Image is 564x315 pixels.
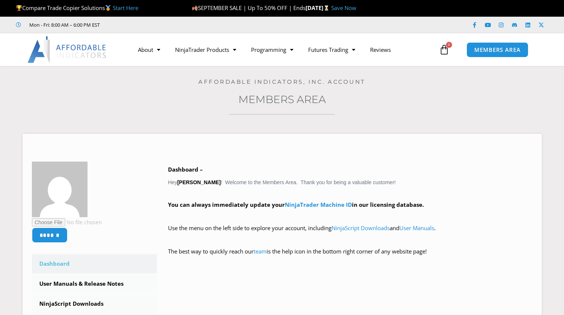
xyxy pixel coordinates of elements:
a: NinjaScript Downloads [32,294,157,314]
a: 0 [428,39,461,60]
a: User Manuals & Release Notes [32,274,157,294]
a: MEMBERS AREA [466,42,528,57]
a: Affordable Indicators, Inc. Account [198,78,366,85]
a: User Manuals [399,224,434,232]
a: NinjaTrader Products [168,41,244,58]
div: Hey ! Welcome to the Members Area. Thank you for being a valuable customer! [168,165,532,267]
span: Mon - Fri: 8:00 AM – 6:00 PM EST [27,20,100,29]
strong: You can always immediately update your in our licensing database. [168,201,424,208]
a: Reviews [363,41,398,58]
span: 0 [446,42,452,48]
img: LogoAI | Affordable Indicators – NinjaTrader [27,36,107,63]
p: The best way to quickly reach our is the help icon in the bottom right corner of any website page! [168,246,532,267]
span: Compare Trade Copier Solutions [16,4,138,11]
span: MEMBERS AREA [474,47,521,53]
a: Futures Trading [301,41,363,58]
img: 🥇 [105,5,111,11]
iframe: Customer reviews powered by Trustpilot [110,21,221,29]
nav: Menu [131,41,437,58]
a: Save Now [331,4,356,11]
a: team [254,248,267,255]
img: ⌛ [324,5,329,11]
a: Programming [244,41,301,58]
a: About [131,41,168,58]
img: 🍂 [192,5,198,11]
strong: [DATE] [306,4,331,11]
a: Members Area [238,93,326,106]
a: NinjaScript Downloads [332,224,390,232]
a: Start Here [113,4,138,11]
a: NinjaTrader Machine ID [285,201,352,208]
b: Dashboard – [168,166,203,173]
p: Use the menu on the left side to explore your account, including and . [168,223,532,244]
img: 7a36ff228feb9d7138a0fced11267c06fcb81bd64e3a8c02523559ef96864252 [32,162,88,217]
a: Dashboard [32,254,157,273]
strong: [PERSON_NAME] [177,179,221,185]
img: 🏆 [16,5,22,11]
span: SEPTEMBER SALE | Up To 50% OFF | Ends [192,4,306,11]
